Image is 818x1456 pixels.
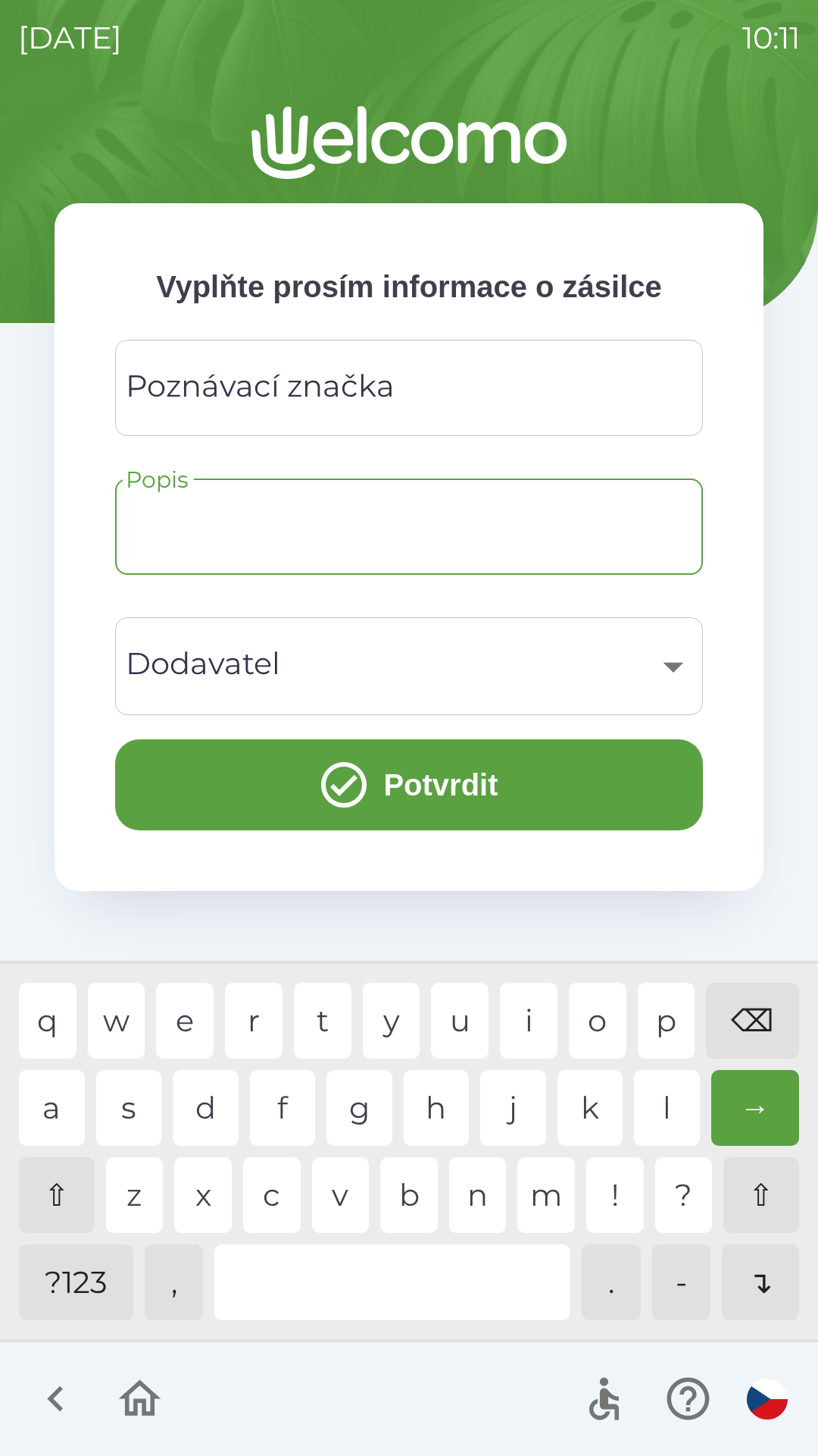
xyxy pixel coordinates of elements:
[742,15,800,61] p: 10:11
[55,106,763,179] img: Logo
[115,739,703,830] button: Potvrdit
[747,1379,788,1420] img: cs flag
[126,463,189,496] label: Popis
[115,264,703,309] p: Vyplňte prosím informace o zásilce
[18,15,122,61] p: [DATE]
